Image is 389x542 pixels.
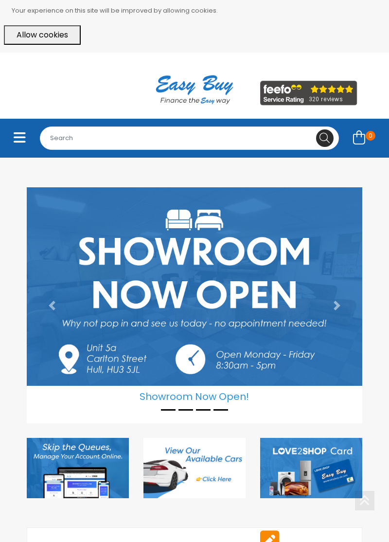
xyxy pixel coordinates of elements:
p: Your experience on this site will be improved by allowing cookies. [12,4,385,18]
img: Love to Shop [260,438,362,498]
h5: Showroom Now Open! [27,386,362,402]
img: Showroom Now Open! [27,187,362,386]
input: Search for... [40,126,339,150]
img: Easy Buy [146,62,243,117]
button: Toggle navigation [7,127,32,149]
img: feefo_logo [260,81,357,106]
a: 0 [347,127,382,149]
span: 0 [366,131,375,141]
button: Allow cookies [4,25,81,45]
img: Cars [143,438,246,498]
img: Discover our App [27,438,129,498]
